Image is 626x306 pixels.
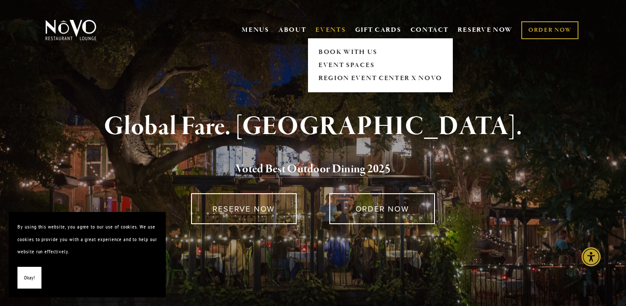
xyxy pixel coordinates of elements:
a: EVENT SPACES [315,59,445,72]
a: CONTACT [410,22,449,38]
a: ORDER NOW [521,21,578,39]
a: EVENTS [315,26,345,34]
span: Okay! [24,272,35,284]
button: Okay! [17,267,41,289]
img: Novo Restaurant &amp; Lounge [44,19,98,41]
a: GIFT CARDS [355,22,401,38]
a: RESERVE NOW [458,22,513,38]
a: BOOK WITH US [315,46,445,59]
div: Accessibility Menu [582,247,601,266]
a: ORDER NOW [329,193,435,224]
a: REGION EVENT CENTER x NOVO [315,72,445,85]
a: RESERVE NOW [191,193,297,224]
h2: 5 [60,160,566,178]
section: Cookie banner [9,212,166,297]
a: MENUS [242,26,269,34]
strong: Global Fare. [GEOGRAPHIC_DATA]. [104,110,522,143]
a: Voted Best Outdoor Dining 202 [236,161,385,178]
a: ABOUT [278,26,307,34]
p: By using this website, you agree to our use of cookies. We use cookies to provide you with a grea... [17,221,157,258]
